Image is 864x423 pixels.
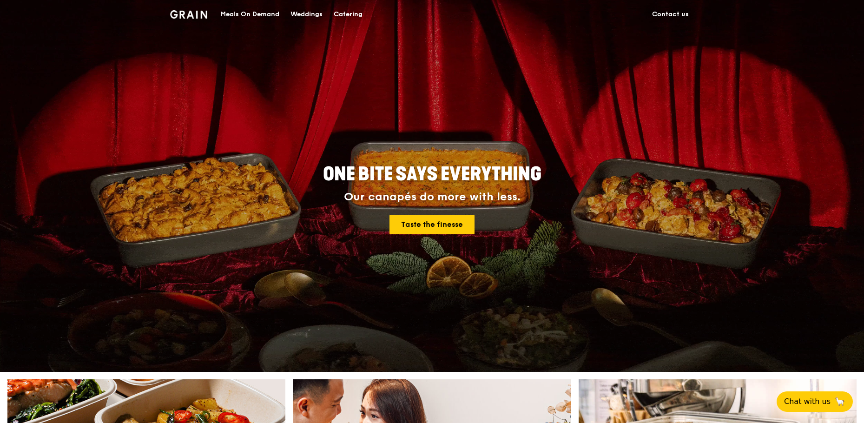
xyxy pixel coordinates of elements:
[334,0,363,28] div: Catering
[265,191,600,204] div: Our canapés do more with less.
[285,0,328,28] a: Weddings
[784,396,831,407] span: Chat with us
[220,0,279,28] div: Meals On Demand
[389,215,475,234] a: Taste the finesse
[170,10,208,19] img: Grain
[323,163,541,185] span: ONE BITE SAYS EVERYTHING
[777,391,853,412] button: Chat with us🦙
[328,0,368,28] a: Catering
[834,396,845,407] span: 🦙
[290,0,323,28] div: Weddings
[646,0,694,28] a: Contact us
